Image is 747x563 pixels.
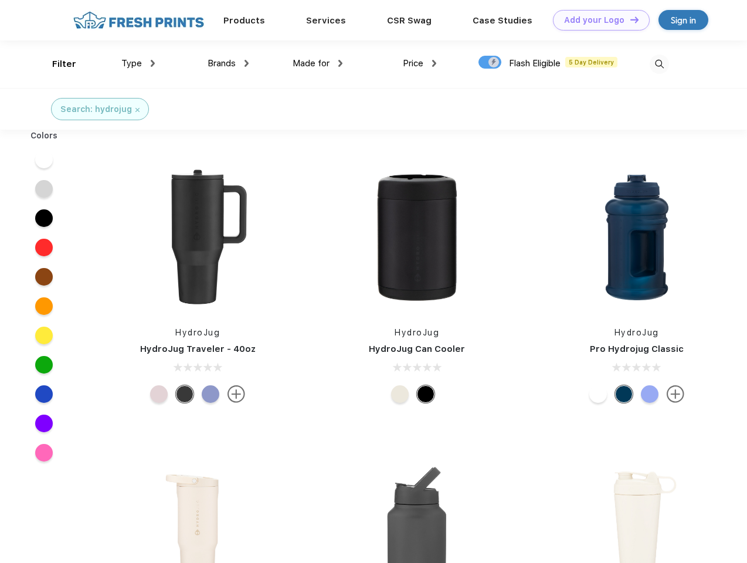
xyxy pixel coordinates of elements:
div: Black [417,385,434,403]
span: 5 Day Delivery [565,57,617,67]
img: more.svg [228,385,245,403]
div: White [589,385,607,403]
a: HydroJug [395,328,439,337]
div: Peri [202,385,219,403]
div: Cream [391,385,409,403]
img: desktop_search.svg [650,55,669,74]
div: Filter [52,57,76,71]
img: dropdown.png [432,60,436,67]
img: fo%20logo%202.webp [70,10,208,30]
div: Sign in [671,13,696,27]
a: Sign in [658,10,708,30]
div: Pink Sand [150,385,168,403]
img: dropdown.png [245,60,249,67]
img: dropdown.png [338,60,342,67]
img: func=resize&h=266 [120,159,276,315]
a: HydroJug [175,328,220,337]
span: Flash Eligible [509,58,561,69]
img: DT [630,16,639,23]
div: Add your Logo [564,15,624,25]
span: Type [121,58,142,69]
img: filter_cancel.svg [135,108,140,112]
a: HydroJug [614,328,659,337]
div: Hyper Blue [641,385,658,403]
div: Black [176,385,193,403]
div: Colors [22,130,67,142]
span: Made for [293,58,330,69]
img: dropdown.png [151,60,155,67]
span: Price [403,58,423,69]
img: func=resize&h=266 [339,159,495,315]
div: Search: hydrojug [60,103,132,116]
a: HydroJug Traveler - 40oz [140,344,256,354]
div: Navy [615,385,633,403]
img: func=resize&h=266 [559,159,715,315]
span: Brands [208,58,236,69]
a: HydroJug Can Cooler [369,344,465,354]
img: more.svg [667,385,684,403]
a: Pro Hydrojug Classic [590,344,684,354]
a: Products [223,15,265,26]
